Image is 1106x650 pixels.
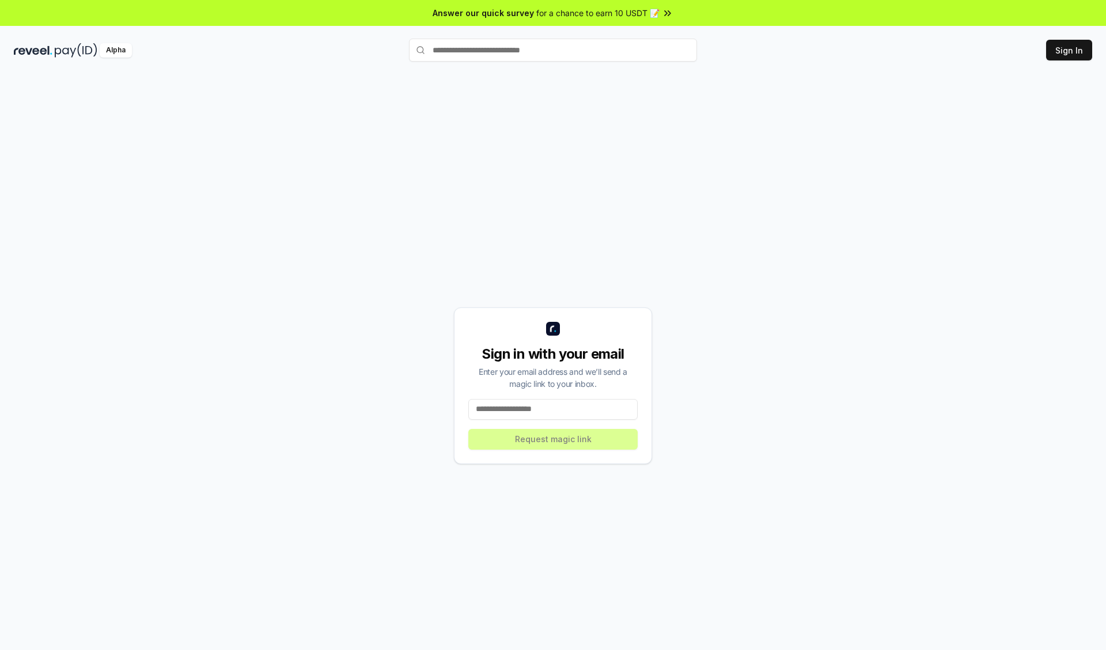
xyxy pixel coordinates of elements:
img: logo_small [546,322,560,336]
div: Enter your email address and we’ll send a magic link to your inbox. [468,366,638,390]
span: Answer our quick survey [433,7,534,19]
div: Alpha [100,43,132,58]
img: pay_id [55,43,97,58]
div: Sign in with your email [468,345,638,363]
img: reveel_dark [14,43,52,58]
button: Sign In [1046,40,1092,60]
span: for a chance to earn 10 USDT 📝 [536,7,660,19]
